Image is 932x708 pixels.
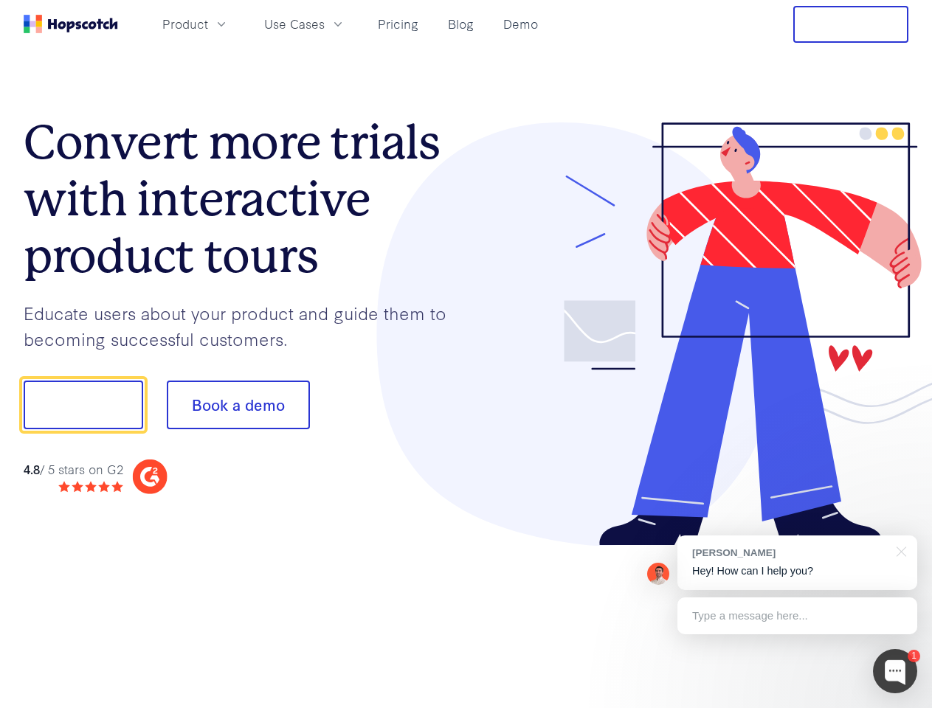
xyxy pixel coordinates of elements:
img: Mark Spera [647,563,669,585]
p: Hey! How can I help you? [692,563,902,579]
a: Pricing [372,12,424,36]
span: Use Cases [264,15,325,33]
span: Product [162,15,208,33]
button: Free Trial [793,6,908,43]
a: Demo [497,12,544,36]
div: Type a message here... [677,597,917,634]
div: / 5 stars on G2 [24,460,123,479]
a: Blog [442,12,480,36]
h1: Convert more trials with interactive product tours [24,114,466,284]
button: Product [153,12,238,36]
p: Educate users about your product and guide them to becoming successful customers. [24,300,466,351]
strong: 4.8 [24,460,40,477]
button: Book a demo [167,381,310,429]
div: 1 [908,650,920,662]
button: Show me! [24,381,143,429]
a: Home [24,15,118,33]
button: Use Cases [255,12,354,36]
div: [PERSON_NAME] [692,546,888,560]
